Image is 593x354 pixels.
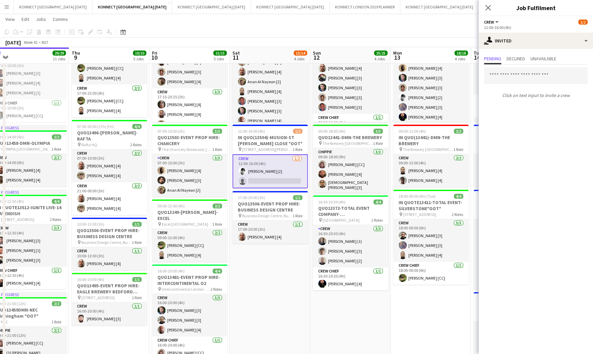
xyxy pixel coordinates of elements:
span: 2/2 [52,134,61,139]
span: 09:00-13:00 (4h) [157,203,185,208]
app-job-card: 18:00-00:00 (6h) (Tue)4/4IN QUOTE13411-TOTAL EVENT-SILVERSTONE*OOT* [STREET_ADDRESS]2 RolesCrew3/... [393,190,469,285]
span: 10 [151,54,157,61]
app-job-card: 17:00-21:00 (4h)4/12IN QUOTE13514-APPLE PEEL-[GEOGRAPHIC_DATA] [GEOGRAPHIC_DATA]2 RolesCrew2I4/11... [474,190,549,289]
div: 12:00-16:00 (4h) [484,25,588,30]
span: 2/2 [52,301,61,306]
span: The Brewery [GEOGRAPHIC_DATA], [STREET_ADDRESS] [403,147,453,152]
app-card-role: Crew2/210:00-14:00 (4h)[PERSON_NAME] [3][PERSON_NAME] [4] [474,154,549,187]
button: Crew [484,20,499,25]
app-card-role: Crew2/217:00-23:00 (6h)[PERSON_NAME] [CC][PERSON_NAME] [4] [72,85,147,117]
button: KONNECT LONDON 2019 PLANNER [330,0,400,13]
span: 4/4 [213,268,222,273]
app-job-card: 10:00-14:00 (4h)2/2INQUO(13941)-ENCORE-FARNBOROUGH *OOT* Farnborough international conference cen... [474,125,549,187]
span: 09:00-13:00 (4h) [399,129,426,134]
span: 1 Role [212,147,222,152]
span: 12:00-16:00 (4h) [238,129,265,134]
app-card-role: Crew1/212:00-16:00 (4h)[PERSON_NAME] [2] [232,154,308,188]
h3: QUO13495-EVENT PROP HIRE-EAGLE BREWERY BEDFORD *OOT* [72,283,147,295]
button: KONNECT [GEOGRAPHIC_DATA] [DATE] [172,0,251,13]
h3: QUO13481-EVENT PROP HIRE-INTERCONTINENTAL O2 [152,274,227,286]
span: Intercontinental London - [GEOGRAPHIC_DATA], [STREET_ADDRESS] [162,287,211,292]
app-card-role: Crew7/708:00-16:00 (8h)[PERSON_NAME] [4][PERSON_NAME] [3][PERSON_NAME] [3][PERSON_NAME] [2][PERSO... [393,52,469,133]
div: 4 Jobs [374,56,387,61]
div: [DATE] [5,39,21,46]
span: [STREET_ADDRESS] [1,217,34,222]
app-job-card: 07:00-10:00 (3h)3/3QUO13503-EVENT PROP HIRE-CHANCERY The Chancery Rosewood, [STREET_ADDRESS]1 Rol... [152,125,227,197]
span: 1 Role [293,213,302,218]
span: Fri [152,50,157,56]
app-card-role: Crew8/809:00-16:00 (7h)[PERSON_NAME] [4][PERSON_NAME] [4]Anan Al Nayean [2][PERSON_NAME] [4][PERS... [232,46,308,137]
span: Unavailable [530,56,556,61]
span: 1 Role [373,141,383,146]
button: KONNECT [GEOGRAPHIC_DATA] [DATE] [92,0,172,13]
div: 5 Jobs [214,56,226,61]
span: [STREET_ADDRESS] [81,295,115,300]
span: 1 Role [132,240,142,245]
span: Week 41 [22,40,39,45]
app-job-card: 16:00-20:00 (4h)1/1QUO13495-EVENT PROP HIRE-EAGLE BREWERY BEDFORD *OOT* [STREET_ADDRESS]1 RoleCre... [72,273,147,325]
app-job-card: 10:00-13:00 (3h)1/1QUO13506-EVENT PROP HIRE-BUSINESS DESIGN CENTRE Business Design Centre, Busine... [72,218,147,270]
span: 2 Roles [371,218,383,223]
span: 16:30-20:30 (4h) [318,199,345,204]
span: 1/1 [293,195,302,200]
div: 12:00-16:00 (4h)1/2IN QUO(13504)-MUSION-ST [PERSON_NAME] CLOSE *OOT* [STREET_ADDRESS][PERSON_NAME... [232,125,308,188]
div: 11 Jobs [53,56,66,61]
app-job-card: 09:00-13:00 (4h)2/2IN QUO(13441)-DMN-THE BREWERY The Brewery [GEOGRAPHIC_DATA], [STREET_ADDRESS]1... [393,125,469,187]
button: KONNECT [GEOGRAPHIC_DATA] [DATE] [251,0,330,13]
span: Declined [507,56,525,61]
span: Excel [GEOGRAPHIC_DATA] [162,222,208,227]
span: The Brewery [GEOGRAPHIC_DATA], [STREET_ADDRESS] [323,141,373,146]
span: 4/4 [52,199,61,204]
app-card-role: Crew3/316:00-20:00 (4h)[PERSON_NAME] [3][PERSON_NAME] [3][PERSON_NAME] [4] [152,294,227,336]
h3: QUO13496-[PERSON_NAME]-BAFTA [72,130,147,142]
span: 09:00-18:00 (9h) [318,129,345,134]
div: 17:00-20:00 (3h)1/1QUO13506-EVENT PROP HIRE-BUSINESS DESIGN CENTRE Business Design Centre, Busine... [232,191,308,244]
h3: QUO13506-EVENT PROP HIRE-BUSINESS DESIGN CENTRE [72,227,147,239]
app-card-role: Crew1/117:00-20:00 (3h)[PERSON_NAME] [4] [232,221,308,244]
span: 18:00-00:00 (6h) (Tue) [399,194,436,199]
div: 4 Jobs [455,56,468,61]
span: Business Design Centre, Business Design Centre - Queuing System in Place, [STREET_ADDRESS] [81,240,132,245]
span: 1 Role [212,222,222,227]
span: 4/4 [132,124,142,129]
app-job-card: 09:00-17:00 (8h)18/18QUO13396-ENCORE-INTERCONTINENTAL O2 Intercontinental O24 RolesCrew5/509:00-1... [313,22,388,122]
span: 9 [71,54,80,61]
span: NEC [1,319,8,324]
h3: QUO13441-DMN-THE BREWERY [313,134,388,140]
h3: QUO13503-EVENT PROP HIRE-CHANCERY [152,134,227,147]
h3: IN QUOTE13411-TOTAL EVENT-SILVERSTONE*OOT* [393,199,469,212]
app-card-role: Crew2/209:00-13:00 (4h)[PERSON_NAME] [4][PERSON_NAME] [4] [393,154,469,187]
app-card-role: Crew2/207:00-10:00 (3h)[PERSON_NAME] [4][PERSON_NAME] [4] [72,150,147,182]
span: Jobs [36,16,46,22]
app-card-role: Crew2I4/1117:00-21:00 (4h)[PERSON_NAME] [4][PERSON_NAME] [4][PERSON_NAME] [4][PERSON_NAME] [4] [474,219,549,340]
app-card-role: Crew2/207:00-14:00 (7h)[PERSON_NAME] [CC][PERSON_NAME] [4] [72,52,147,85]
span: 07:00-00:00 (17h) (Fri) [77,124,114,129]
app-card-role: Crew Chief1/109:00-15:00 (6h) [313,114,388,137]
app-job-card: 05:00-02:30 (21h30m) (Wed)6/8QUO13511-WHITEL LIGHT-THE PENINSULA The Peninsula4 RolesCrew1I2/305:... [474,22,549,122]
span: 14 [473,54,481,61]
h3: IN QUO(13441)-DMN-THE BREWERY [393,134,469,147]
div: 16:30-20:30 (4h)4/4QUO13372-TOTAL EVENT COMPANY-[GEOGRAPHIC_DATA] [GEOGRAPHIC_DATA]2 RolesCrew3/3... [313,195,388,290]
button: KONNECT [GEOGRAPHIC_DATA] [DATE] [14,0,92,13]
span: 17:00-20:00 (3h) [238,195,265,200]
app-job-card: 07:00-00:00 (17h) (Fri)4/4QUO13496-[PERSON_NAME]-BAFTA Bafta HQ2 RolesCrew2/207:00-10:00 (3h)[PER... [72,120,147,215]
span: 2/2 [213,203,222,208]
span: 13 [392,54,402,61]
button: KONNECT [GEOGRAPHIC_DATA] [DATE] [400,0,479,13]
div: 5 Jobs [133,56,146,61]
span: 12 [312,54,321,61]
span: 1 Role [132,295,142,300]
span: 2/2 [454,129,463,134]
app-card-role: Crew1I2/305:00-09:00 (4h)[PERSON_NAME] [4][PERSON_NAME] [3] [474,52,549,94]
app-job-card: 09:00-13:00 (4h)2/2QUO13249-[PERSON_NAME]-EXCEL Excel [GEOGRAPHIC_DATA]1 RoleCrew2/209:00-13:00 (... [152,199,227,262]
span: 1/1 [132,277,142,282]
app-card-role: Crew1/116:00-20:00 (4h)[PERSON_NAME] [3] [72,302,147,325]
app-card-role: Crew1/110:00-13:00 (3h)[PERSON_NAME] [4] [72,247,147,270]
app-card-role: CHIPPIE3/309:00-18:00 (9h)[PERSON_NAME] [CC][PERSON_NAME] [4][DEMOGRAPHIC_DATA][PERSON_NAME] [3] [313,148,388,193]
h3: IN QUO(13504)-MUSION-ST [PERSON_NAME] CLOSE *OOT* [232,134,308,147]
div: 09:00-18:00 (9h)11/11QUO13441-DMN-THE BREWERY The Brewery [GEOGRAPHIC_DATA], [STREET_ADDRESS]2 Ro... [232,22,308,122]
